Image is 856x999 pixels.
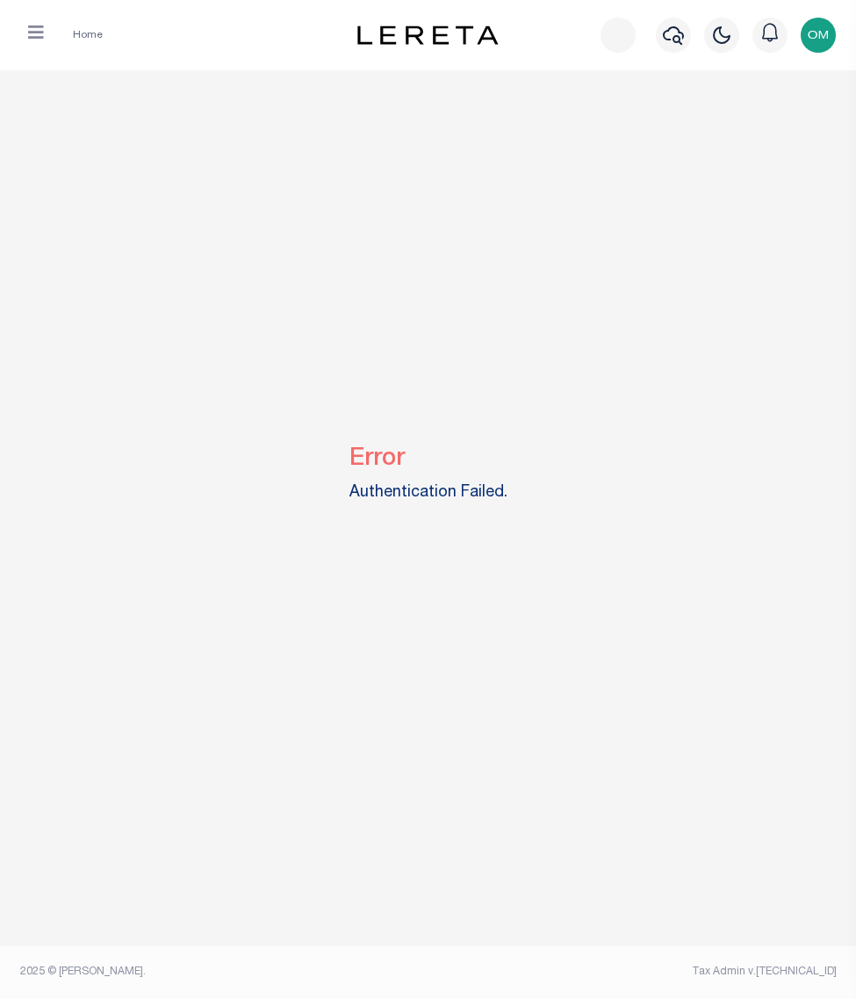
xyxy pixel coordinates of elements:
label: Authentication Failed. [349,481,507,505]
img: logo-dark.svg [357,25,498,45]
h2: Error [349,431,507,474]
img: svg+xml;base64,PHN2ZyB4bWxucz0iaHR0cDovL3d3dy53My5vcmcvMjAwMC9zdmciIHBvaW50ZXItZXZlbnRzPSJub25lIi... [801,18,836,53]
div: 2025 © [PERSON_NAME]. [7,964,428,980]
li: Home [73,27,103,43]
div: Tax Admin v.[TECHNICAL_ID] [442,964,837,980]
